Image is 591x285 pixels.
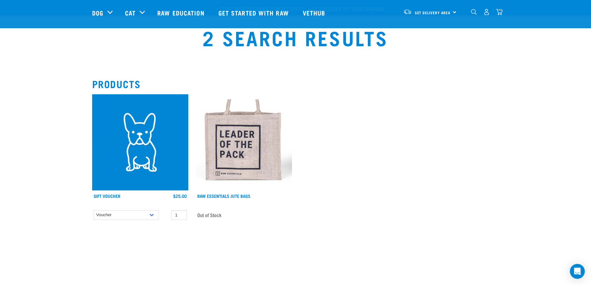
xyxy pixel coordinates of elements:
[403,9,412,15] img: van-moving.png
[94,195,120,197] a: Gift Voucher
[125,8,136,17] a: Cat
[212,0,297,25] a: Get started with Raw
[92,94,188,190] img: 23
[297,0,333,25] a: Vethub
[110,26,481,48] h1: 2 Search Results
[151,0,212,25] a: Raw Education
[197,210,222,220] span: Out of Stock
[496,9,503,15] img: home-icon@2x.png
[471,9,477,15] img: home-icon-1@2x.png
[483,9,490,15] img: user.png
[171,210,187,220] input: 1
[570,264,585,279] div: Open Intercom Messenger
[197,195,250,197] a: Raw Essentials Jute Bags
[173,194,187,198] div: $25.00
[415,11,451,14] span: Set Delivery Area
[92,78,499,89] h2: Products
[92,8,103,17] a: Dog
[196,94,292,190] img: Jute Bag With Black Square Outline With "Leader Of The Pack" Written On Front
